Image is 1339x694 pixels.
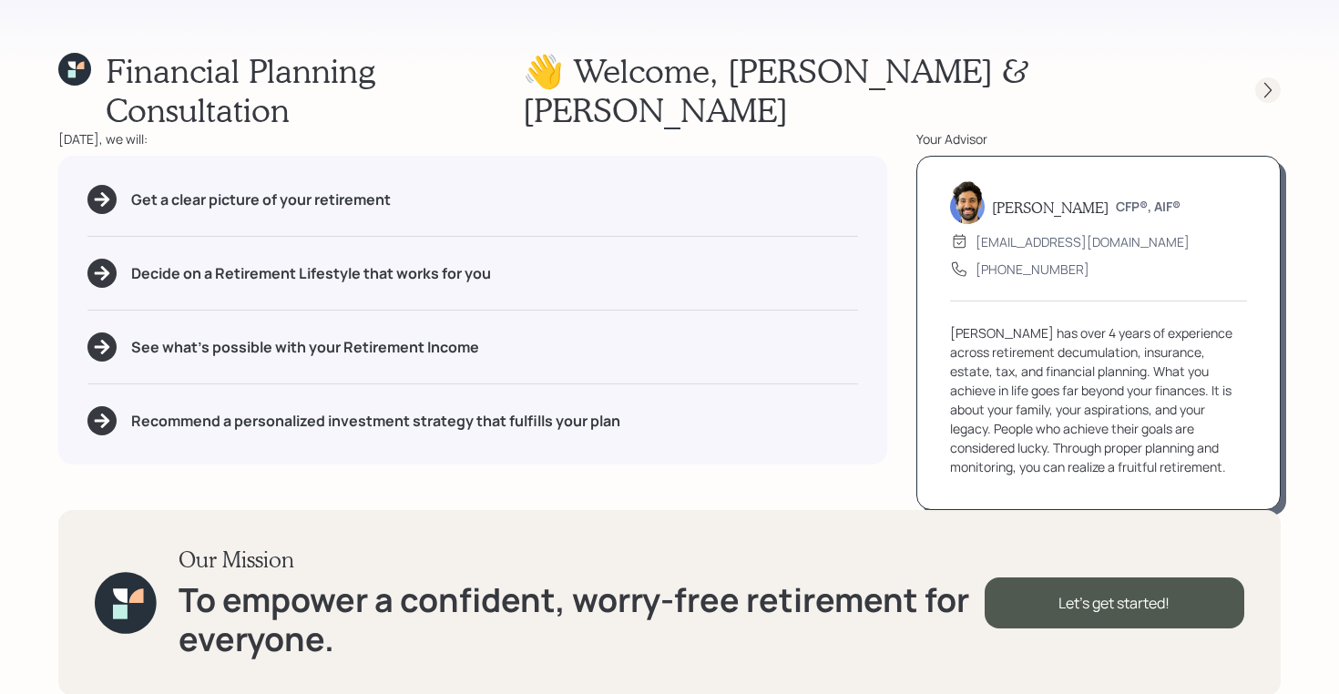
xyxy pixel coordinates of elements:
[131,191,391,209] h5: Get a clear picture of your retirement
[1116,199,1181,215] h6: CFP®, AIF®
[976,260,1089,279] div: [PHONE_NUMBER]
[976,232,1190,251] div: [EMAIL_ADDRESS][DOMAIN_NAME]
[992,199,1109,216] h5: [PERSON_NAME]
[523,51,1222,129] h1: 👋 Welcome , [PERSON_NAME] & [PERSON_NAME]
[131,265,491,282] h5: Decide on a Retirement Lifestyle that works for you
[58,129,887,148] div: [DATE], we will:
[950,323,1247,476] div: [PERSON_NAME] has over 4 years of experience across retirement decumulation, insurance, estate, t...
[985,577,1244,628] div: Let's get started!
[179,546,985,573] h3: Our Mission
[950,180,985,224] img: eric-schwartz-headshot.png
[916,129,1281,148] div: Your Advisor
[131,413,620,430] h5: Recommend a personalized investment strategy that fulfills your plan
[131,339,479,356] h5: See what's possible with your Retirement Income
[179,580,985,658] h1: To empower a confident, worry-free retirement for everyone.
[106,51,523,129] h1: Financial Planning Consultation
